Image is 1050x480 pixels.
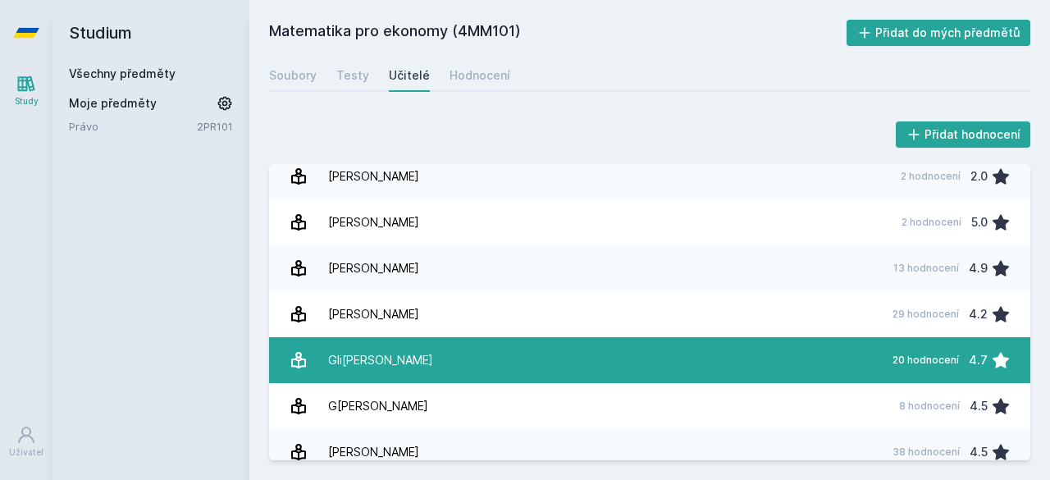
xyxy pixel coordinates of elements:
div: G[PERSON_NAME] [328,390,428,423]
div: 2 hodnocení [901,170,961,183]
a: [PERSON_NAME] 38 hodnocení 4.5 [269,429,1030,475]
div: 4.7 [969,344,988,377]
div: [PERSON_NAME] [328,298,419,331]
span: Moje předměty [69,95,157,112]
div: 4.5 [970,436,988,469]
div: [PERSON_NAME] [328,252,419,285]
div: 20 hodnocení [892,354,959,367]
div: Uživatel [9,446,43,459]
div: 4.5 [970,390,988,423]
a: [PERSON_NAME] 29 hodnocení 4.2 [269,291,1030,337]
div: Hodnocení [450,67,510,84]
div: Gli[PERSON_NAME] [328,344,433,377]
a: Uživatel [3,417,49,467]
a: G[PERSON_NAME] 8 hodnocení 4.5 [269,383,1030,429]
a: Testy [336,59,369,92]
a: Hodnocení [450,59,510,92]
a: [PERSON_NAME] 2 hodnocení 5.0 [269,199,1030,245]
div: Testy [336,67,369,84]
a: [PERSON_NAME] 2 hodnocení 2.0 [269,153,1030,199]
a: [PERSON_NAME] 13 hodnocení 4.9 [269,245,1030,291]
div: 8 hodnocení [899,400,960,413]
div: 2 hodnocení [902,216,961,229]
a: Soubory [269,59,317,92]
a: Učitelé [389,59,430,92]
div: Study [15,95,39,107]
button: Přidat hodnocení [896,121,1031,148]
button: Přidat do mých předmětů [847,20,1031,46]
div: 4.2 [969,298,988,331]
a: Všechny předměty [69,66,176,80]
div: 5.0 [971,206,988,239]
div: 13 hodnocení [893,262,959,275]
a: 2PR101 [197,120,233,133]
div: Soubory [269,67,317,84]
div: 4.9 [969,252,988,285]
a: Právo [69,118,197,135]
div: 2.0 [970,160,988,193]
div: [PERSON_NAME] [328,160,419,193]
div: [PERSON_NAME] [328,436,419,469]
h2: Matematika pro ekonomy (4MM101) [269,20,847,46]
a: Gli[PERSON_NAME] 20 hodnocení 4.7 [269,337,1030,383]
a: Study [3,66,49,116]
div: 38 hodnocení [892,446,960,459]
div: [PERSON_NAME] [328,206,419,239]
div: 29 hodnocení [892,308,959,321]
div: Učitelé [389,67,430,84]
